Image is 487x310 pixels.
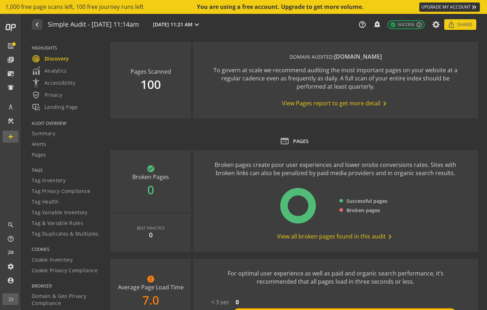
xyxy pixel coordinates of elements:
mat-icon: notifications_active [7,84,14,91]
span: HIGHLIGHTS [32,45,101,51]
mat-icon: list_alt [7,42,14,49]
mat-icon: mark_email_read [7,70,14,77]
mat-icon: add_alert [373,20,380,27]
div: 0 [149,231,153,240]
button: [DATE] 11:21 AM [152,20,203,29]
span: 1,000 free page scans left, 100 free journey runs left [5,3,144,11]
span: Tag & Variable Rules [32,220,83,227]
mat-icon: important_devices [32,103,40,111]
span: BROWSER [32,283,101,289]
div: PAGES [293,138,309,145]
span: Analytics [32,67,67,75]
span: [DATE] 11:21 AM [153,21,193,28]
mat-icon: verified_user [32,91,40,99]
span: View Pages report to get more detail [282,99,389,108]
mat-icon: settings_accessibility [32,79,40,87]
span: Domain & Geo Privacy Compliance [32,293,101,307]
span: TAGS [32,167,101,173]
span: View all broken pages found in this audit [277,232,394,241]
span: Successful pages [347,198,388,205]
mat-icon: library_books [7,56,14,63]
mat-icon: ios_share [448,21,455,28]
div: Broken pages create poor user experiences and lower onsite conversions rates. Sites with broken l... [207,161,464,177]
span: Tag Privacy Compliance [32,188,91,195]
span: AUDIT OVERVIEW [32,120,101,126]
mat-icon: multiline_chart [7,249,14,256]
span: Alerts [32,141,46,148]
span: DOMAIN AUDITED: [289,53,334,60]
span: Success [390,22,414,28]
mat-icon: search [7,221,14,228]
div: To govern at scale we recommend auditing the most important pages on your website at a regular ca... [207,66,464,91]
mat-icon: navigate_before [33,20,40,29]
span: Summary [32,130,55,137]
mat-icon: architecture [7,104,14,111]
span: [DOMAIN_NAME] [334,53,382,61]
mat-icon: expand_more [193,20,201,29]
mat-icon: help_outline [7,235,14,242]
span: Broken pages [347,207,380,214]
div: BEST PRACTICE [137,225,165,231]
span: Share [457,18,473,31]
span: Accessibility [32,79,75,87]
mat-icon: keyboard_double_arrow_right [471,4,478,11]
a: UPGRADE MY ACCOUNT [419,2,480,12]
span: Cookie Inventory [32,256,73,263]
mat-icon: add [7,133,14,140]
text: 0 [236,298,239,306]
mat-icon: web [280,136,289,146]
span: Landing Page [32,103,78,111]
text: < 3 sec [211,298,229,306]
mat-icon: chevron_right [380,99,389,108]
span: Tag Inventory [32,177,66,184]
span: Tag Variable Inventory [32,209,88,216]
span: Privacy [32,91,62,99]
div: For optimal user experience as well as paid and organic search performance, it’s recommended that... [207,269,464,286]
mat-icon: radar [32,54,40,63]
div: You are using a free account. Upgrade to get more volume. [197,3,364,11]
mat-icon: construction [7,117,14,125]
mat-icon: check_circle [390,22,396,28]
mat-icon: help_outline [358,21,366,28]
mat-icon: account_circle [7,277,14,284]
span: Tag Duplicates & Multiples [32,230,99,237]
span: Pages [32,151,46,158]
mat-icon: info_outline [416,22,422,28]
span: Cookie Privacy Compliance [32,267,98,274]
span: Tag Health [32,198,58,205]
button: Share [444,19,476,30]
mat-icon: chevron_right [386,232,394,241]
h1: Simple Audit - 27 September 2025 | 11:14am [48,21,139,28]
span: Discovery [32,54,69,63]
span: COOKIES [32,246,101,252]
mat-icon: settings [7,263,14,270]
